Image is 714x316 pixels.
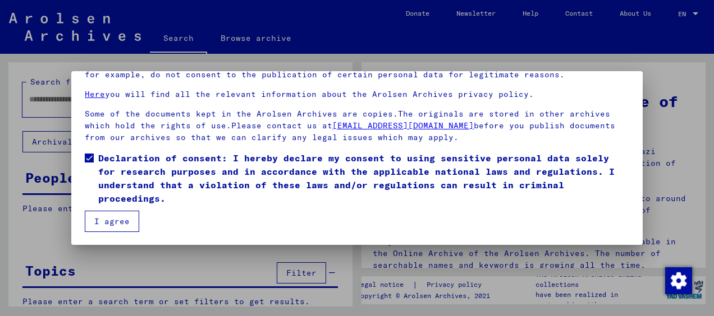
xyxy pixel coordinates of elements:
button: I agree [85,211,139,232]
span: Declaration of consent: I hereby declare my consent to using sensitive personal data solely for r... [98,151,629,205]
p: you will find all the relevant information about the Arolsen Archives privacy policy. [85,89,629,100]
img: Change consent [665,267,692,294]
a: [EMAIL_ADDRESS][DOMAIN_NAME] [332,120,474,131]
a: Here [85,89,105,99]
p: Some of the documents kept in the Arolsen Archives are copies.The originals are stored in other a... [85,108,629,143]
